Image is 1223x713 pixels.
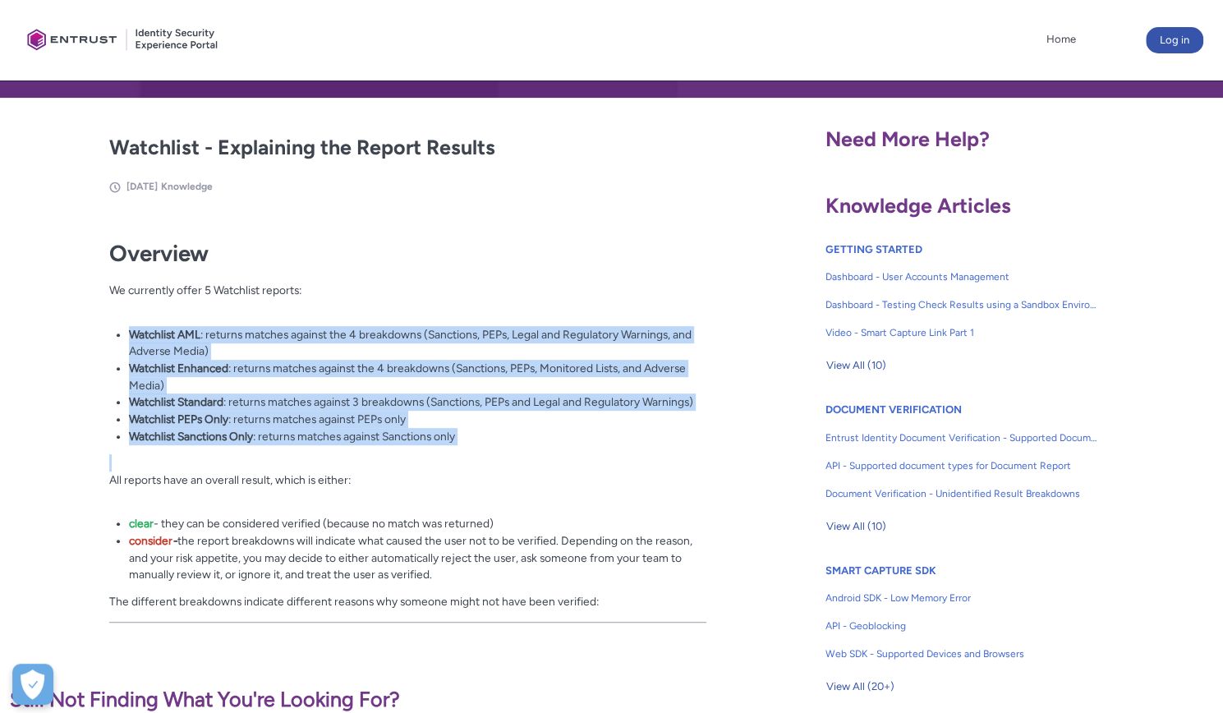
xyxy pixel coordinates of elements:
li: : returns matches against Sanctions only [129,428,706,445]
p: All reports have an overall result, which is either: [109,454,706,505]
p: We currently offer 5 Watchlist reports: [109,282,706,315]
button: Open Preferences [12,664,53,705]
a: Android SDK - Low Memory Error [825,584,1098,612]
span: View All (20+) [826,674,894,699]
a: Document Verification - Unidentified Result Breakdowns [825,480,1098,508]
span: Knowledge Articles [825,193,1011,218]
strong: Watchlist PEPs Only [129,412,228,425]
li: the report breakdowns will indicate what caused the user not to be verified. Depending on the rea... [129,532,706,583]
span: clear [129,517,154,530]
span: API - Geoblocking [825,619,1098,633]
span: Document Verification - Unidentified Result Breakdowns [825,486,1098,501]
strong: Watchlist Sanctions Only [129,430,253,443]
a: Entrust Identity Document Verification - Supported Document type and size [825,424,1098,452]
li: : returns matches against 3 breakdowns (Sanctions, PEPs and Legal and Regulatory Warnings) [129,393,706,411]
span: consider [129,534,172,547]
a: Home [1042,27,1080,52]
div: Cookie Preferences [12,664,53,705]
span: Need More Help? [825,126,990,151]
button: View All (20+) [825,674,895,700]
button: Log in [1146,27,1203,53]
span: Entrust Identity Document Verification - Supported Document type and size [825,430,1098,445]
em: - [172,534,177,547]
li: - they can be considered verified (because no match was returned) [129,515,706,532]
li: : returns matches against PEPs only [129,411,706,428]
span: View All (10) [826,353,886,378]
span: Dashboard - Testing Check Results using a Sandbox Environment [825,297,1098,312]
a: API - Geoblocking [825,612,1098,640]
span: [DATE] [126,181,158,192]
a: DOCUMENT VERIFICATION [825,403,962,416]
strong: Watchlist Standard [129,395,223,408]
button: View All (10) [825,513,887,540]
span: Video - Smart Capture Link Part 1 [825,325,1098,340]
li: Knowledge [161,179,213,194]
strong: Overview [109,240,209,267]
a: Web SDK - Supported Devices and Browsers [825,640,1098,668]
a: Dashboard - Testing Check Results using a Sandbox Environment [825,291,1098,319]
strong: Watchlist AML [129,328,200,341]
span: View All (10) [826,514,886,539]
a: API - Supported document types for Document Report [825,452,1098,480]
p: The different breakdowns indicate different reasons why someone might not have been verified: [109,593,706,610]
li: : returns matches against the 4 breakdowns (Sanctions, PEPs, Legal and Regulatory Warnings, and A... [129,326,706,360]
span: Dashboard - User Accounts Management [825,269,1098,284]
span: API - Supported document types for Document Report [825,458,1098,473]
a: Dashboard - User Accounts Management [825,263,1098,291]
h2: Watchlist - Explaining the Report Results [109,132,706,163]
a: Video - Smart Capture Link Part 1 [825,319,1098,347]
a: GETTING STARTED [825,243,922,255]
li: : returns matches against the 4 breakdowns (Sanctions, PEPs, Monitored Lists, and Adverse Media) [129,360,706,393]
strong: Watchlist Enhanced [129,361,228,375]
span: Web SDK - Supported Devices and Browsers [825,646,1098,661]
span: Android SDK - Low Memory Error [825,591,1098,605]
a: SMART CAPTURE SDK [825,564,936,577]
button: View All (10) [825,352,887,379]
